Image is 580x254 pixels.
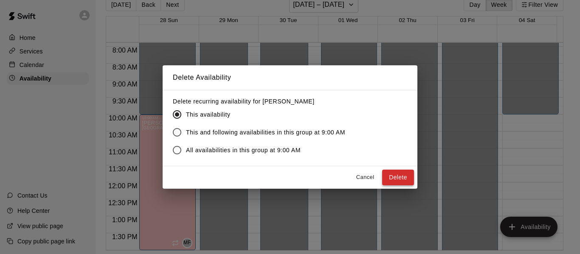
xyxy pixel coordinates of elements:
button: Delete [382,170,414,185]
span: This availability [186,110,230,119]
button: Cancel [352,171,379,184]
h2: Delete Availability [163,65,417,90]
label: Delete recurring availability for [PERSON_NAME] [173,97,352,106]
span: This and following availabilities in this group at 9:00 AM [186,128,345,137]
span: All availabilities in this group at 9:00 AM [186,146,301,155]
